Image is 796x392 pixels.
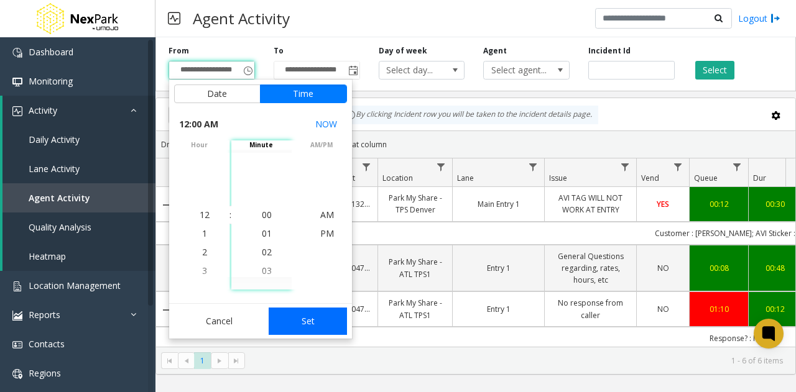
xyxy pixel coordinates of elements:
[320,227,334,239] span: PM
[202,227,207,239] span: 1
[262,265,272,276] span: 03
[484,62,552,79] span: Select agent...
[310,113,342,135] button: Select now
[12,77,22,87] img: 'icon'
[756,303,794,315] a: 00:12
[694,173,718,183] span: Queue
[29,338,65,350] span: Contacts
[460,198,537,210] a: Main Entry 1
[174,84,261,103] button: Date tab
[262,209,272,221] span: 00
[552,192,629,216] a: AVI TAG WILL NOT WORK AT ENTRY
[756,262,794,274] a: 00:48
[29,192,90,204] span: Agent Activity
[588,45,631,57] label: Incident Id
[231,140,292,150] span: minute
[187,3,296,34] h3: Agent Activity
[697,198,741,210] a: 00:12
[483,61,570,80] span: NO DATA FOUND
[2,154,155,183] a: Lane Activity
[12,311,22,321] img: 'icon'
[274,45,284,57] label: To
[756,198,794,210] a: 00:30
[29,75,73,87] span: Monitoring
[156,305,176,315] a: Collapse Details
[12,281,22,291] img: 'icon'
[386,192,445,216] a: Park My Share - TPS Denver
[2,125,155,154] a: Daily Activity
[644,198,682,210] a: YES
[460,262,537,274] a: Entry 1
[697,262,741,274] a: 00:08
[12,48,22,58] img: 'icon'
[200,209,210,221] span: 12
[260,84,347,103] button: Time tab
[29,221,91,233] span: Quality Analysis
[179,116,218,133] span: 12:00 AM
[12,340,22,350] img: 'icon'
[29,250,66,262] span: Heatmap
[169,45,189,57] label: From
[460,303,537,315] a: Entry 1
[29,280,121,291] span: Location Management
[644,262,682,274] a: NO
[12,369,22,379] img: 'icon'
[358,158,375,175] a: Lot Filter Menu
[386,297,445,321] a: Park My Share - ATL TPS1
[194,352,211,369] span: Page 1
[202,246,207,258] span: 2
[340,106,598,124] div: By clicking Incident row you will be taken to the incident details page.
[29,163,80,175] span: Lane Activity
[29,309,60,321] span: Reports
[292,140,352,150] span: AM/PM
[382,173,413,183] span: Location
[156,134,795,155] div: Drag a column header and drop it here to group by that column
[2,96,155,125] a: Activity
[379,45,427,57] label: Day of week
[29,367,61,379] span: Regions
[617,158,634,175] a: Issue Filter Menu
[156,158,795,347] div: Data table
[386,256,445,280] a: Park My Share - ATL TPS1
[2,212,155,242] a: Quality Analysis
[320,209,334,221] span: AM
[657,263,669,273] span: NO
[552,297,629,321] a: No response from caller
[2,183,155,212] a: Agent Activity
[525,158,542,175] a: Lane Filter Menu
[12,106,22,116] img: 'icon'
[156,200,176,210] a: Collapse Details
[738,12,780,25] a: Logout
[347,262,370,274] a: 404761
[229,209,231,221] div: :
[262,227,272,239] span: 01
[552,250,629,286] a: General Questions regarding, rates, hours, etc
[483,45,507,57] label: Agent
[262,246,272,258] span: 02
[29,46,73,58] span: Dashboard
[433,158,450,175] a: Location Filter Menu
[729,158,746,175] a: Queue Filter Menu
[641,173,659,183] span: Vend
[168,3,180,34] img: pageIcon
[670,158,687,175] a: Vend Filter Menu
[29,134,80,145] span: Daily Activity
[347,303,370,315] a: 404761
[174,308,266,335] button: Cancel
[346,62,359,79] span: Toggle popup
[657,199,669,209] span: YES
[644,303,682,315] a: NO
[695,61,734,80] button: Select
[697,303,741,315] a: 01:10
[379,62,447,79] span: Select day...
[241,62,254,79] span: Toggle popup
[29,104,57,116] span: Activity
[169,140,229,150] span: hour
[753,173,766,183] span: Dur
